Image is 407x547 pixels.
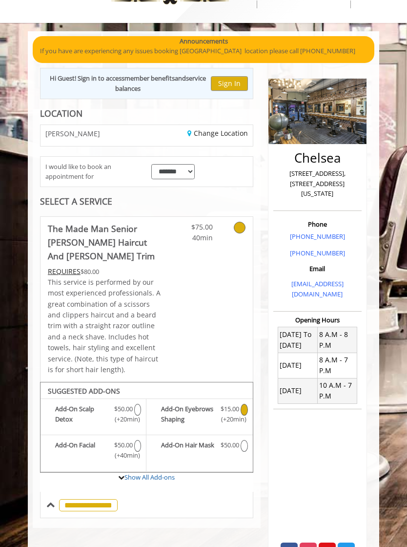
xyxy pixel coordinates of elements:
[48,222,164,263] b: The Made Man Senior [PERSON_NAME] Haircut And [PERSON_NAME] Trim
[124,473,175,482] a: Show All Add-ons
[290,232,345,241] a: [PHONE_NUMBER]
[45,162,142,182] span: I would like to book an appointment for
[151,404,247,427] label: Add-On Eyebrows Shaping
[55,404,113,424] b: Add-On Scalp Detox
[114,440,133,450] span: $50.00
[273,316,362,323] h3: Opening Hours
[182,232,213,243] span: 40min
[317,327,357,353] td: 8 A.M - 8 P.M
[45,404,141,427] label: Add-On Scalp Detox
[221,404,239,414] span: $15.00
[45,130,100,137] span: [PERSON_NAME]
[224,414,236,424] span: (+20min )
[118,450,129,461] span: (+40min )
[276,265,359,272] h3: Email
[276,151,359,165] h2: Chelsea
[278,378,317,403] td: [DATE]
[317,378,357,403] td: 10 A.M - 7 P.M
[40,107,82,119] b: LOCATION
[211,76,248,90] button: Sign In
[278,353,317,378] td: [DATE]
[114,404,133,414] span: $50.00
[317,353,357,378] td: 8 A.M - 7 P.M
[276,221,359,228] h3: Phone
[221,440,239,450] span: $50.00
[55,440,113,461] b: Add-On Facial
[124,74,175,83] b: member benefits
[40,382,253,473] div: The Made Man Senior Barber Haircut And Beard Trim Add-onS
[48,267,81,276] span: This service needs some Advance to be paid before we block your appointment
[151,440,247,454] label: Add-On Hair Mask
[278,327,317,353] td: [DATE] To [DATE]
[161,440,219,452] b: Add-On Hair Mask
[45,440,141,463] label: Add-On Facial
[180,36,228,46] b: Announcements
[290,249,345,257] a: [PHONE_NUMBER]
[45,73,211,94] div: Hi Guest! Sign in to access and
[182,222,213,232] span: $75.00
[48,266,164,277] div: $80.00
[118,414,129,424] span: (+20min )
[187,128,248,138] a: Change Location
[48,277,164,376] p: This service is performed by our most experienced professionals. A great combination of a scissor...
[40,46,367,56] p: If you have are experiencing any issues booking [GEOGRAPHIC_DATA] location please call [PHONE_NUM...
[291,279,344,298] a: [EMAIL_ADDRESS][DOMAIN_NAME]
[48,386,120,396] b: SUGGESTED ADD-ONS
[161,404,219,424] b: Add-On Eyebrows Shaping
[276,168,359,199] p: [STREET_ADDRESS],[STREET_ADDRESS][US_STATE]
[40,197,253,206] div: SELECT A SERVICE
